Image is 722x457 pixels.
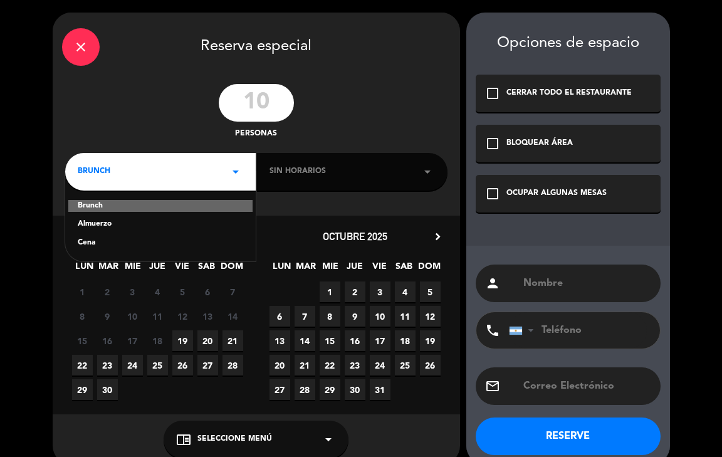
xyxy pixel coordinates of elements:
span: 27 [269,379,290,400]
span: 19 [420,330,441,351]
span: 16 [97,330,118,351]
span: personas [235,128,277,140]
span: 24 [122,355,143,376]
span: 25 [395,355,416,376]
span: 9 [345,306,365,327]
span: 13 [269,330,290,351]
span: SAB [196,259,217,280]
span: 1 [320,281,340,302]
span: MIE [123,259,144,280]
span: DOM [221,259,241,280]
button: RESERVE [476,418,661,455]
i: check_box_outline_blank [485,186,500,201]
i: check_box_outline_blank [485,86,500,101]
span: Sin horarios [269,165,326,178]
span: 12 [172,306,193,327]
span: 28 [222,355,243,376]
span: 31 [370,379,390,400]
span: 4 [147,281,168,302]
span: 8 [72,306,93,327]
input: Teléfono [509,312,647,349]
span: 11 [395,306,416,327]
span: 17 [122,330,143,351]
span: 18 [147,330,168,351]
div: OCUPAR ALGUNAS MESAS [506,187,607,200]
span: 3 [370,281,390,302]
span: 29 [320,379,340,400]
span: LUN [74,259,95,280]
span: 24 [370,355,390,376]
i: close [73,39,88,55]
i: arrow_drop_down [321,432,336,447]
span: 27 [197,355,218,376]
span: octubre 2025 [323,230,387,243]
div: Opciones de espacio [476,34,661,53]
span: MAR [98,259,119,280]
span: 21 [295,355,315,376]
span: 15 [320,330,340,351]
span: 9 [97,306,118,327]
span: 30 [97,379,118,400]
i: arrow_drop_down [228,164,243,179]
i: check_box_outline_blank [485,136,500,151]
span: 26 [420,355,441,376]
div: BLOQUEAR ÁREA [506,137,573,150]
div: Almuerzo [78,218,243,231]
span: 14 [295,330,315,351]
span: 22 [72,355,93,376]
span: VIE [172,259,192,280]
span: 21 [222,330,243,351]
span: 12 [420,306,441,327]
span: 10 [370,306,390,327]
span: 14 [222,306,243,327]
input: 0 [219,84,294,122]
span: 20 [197,330,218,351]
span: 13 [197,306,218,327]
span: 25 [147,355,168,376]
span: LUN [271,259,292,280]
span: MAR [296,259,317,280]
span: 1 [72,281,93,302]
div: Brunch [68,200,253,213]
span: 7 [295,306,315,327]
div: Reserva especial [53,13,460,78]
span: 30 [345,379,365,400]
span: 29 [72,379,93,400]
span: 7 [222,281,243,302]
span: 4 [395,281,416,302]
span: 22 [320,355,340,376]
span: 6 [197,281,218,302]
i: email [485,379,500,394]
span: 28 [295,379,315,400]
span: Seleccione Menú [197,433,272,446]
span: 8 [320,306,340,327]
span: 17 [370,330,390,351]
span: 5 [172,281,193,302]
span: 10 [122,306,143,327]
span: 23 [97,355,118,376]
div: Argentina: +54 [510,313,538,348]
span: JUE [147,259,168,280]
span: 2 [97,281,118,302]
span: 19 [172,330,193,351]
input: Correo Electrónico [522,377,651,395]
span: 16 [345,330,365,351]
span: DOM [418,259,439,280]
span: 3 [122,281,143,302]
i: person [485,276,500,291]
span: BRUNCH [78,165,110,178]
span: 11 [147,306,168,327]
i: arrow_drop_down [420,164,435,179]
input: Nombre [522,275,651,292]
div: CERRAR TODO EL RESTAURANTE [506,87,632,100]
i: chrome_reader_mode [176,432,191,447]
span: 20 [269,355,290,376]
span: 6 [269,306,290,327]
span: 15 [72,330,93,351]
span: 18 [395,330,416,351]
span: 26 [172,355,193,376]
span: VIE [369,259,390,280]
i: chevron_right [431,230,444,243]
span: SAB [394,259,414,280]
i: phone [485,323,500,338]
